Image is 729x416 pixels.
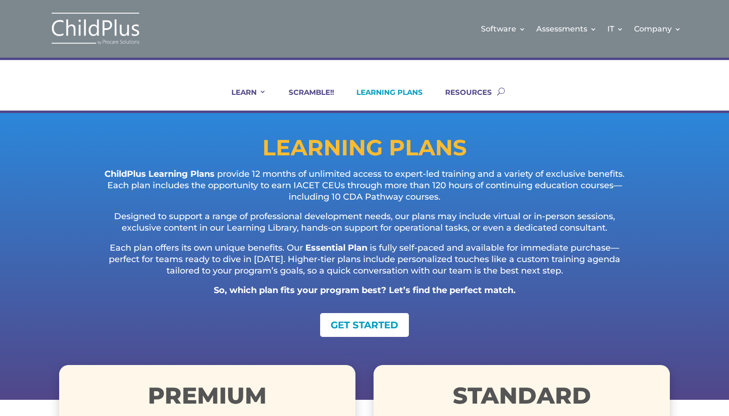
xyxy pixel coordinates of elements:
[214,285,516,295] strong: So, which plan fits your program best? Let’s find the perfect match.
[481,10,526,48] a: Software
[536,10,597,48] a: Assessments
[374,384,670,412] h1: STANDARD
[219,88,266,111] a: LEARN
[97,211,632,243] p: Designed to support a range of professional development needs, our plans may include virtual or i...
[320,313,409,337] a: GET STARTED
[59,137,670,163] h1: LEARNING PLANS
[59,384,355,412] h1: Premium
[344,88,423,111] a: LEARNING PLANS
[97,243,632,285] p: Each plan offers its own unique benefits. Our is fully self-paced and available for immediate pur...
[433,88,492,111] a: RESOURCES
[634,10,681,48] a: Company
[607,10,624,48] a: IT
[97,169,632,211] p: provide 12 months of unlimited access to expert-led training and a variety of exclusive benefits....
[305,243,367,253] strong: Essential Plan
[277,88,334,111] a: SCRAMBLE!!
[104,169,215,179] strong: ChildPlus Learning Plans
